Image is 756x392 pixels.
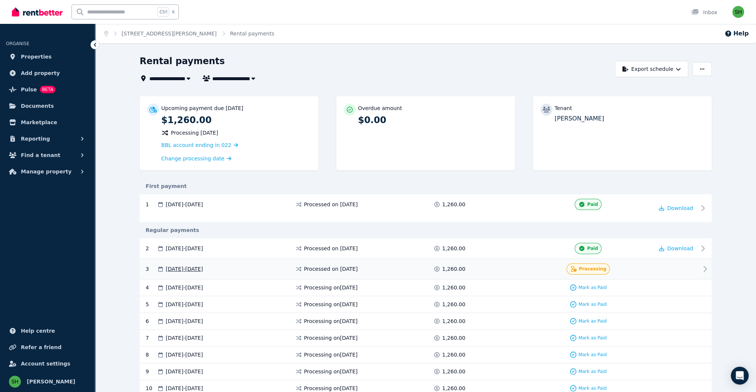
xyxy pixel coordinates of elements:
[659,204,693,212] button: Download
[230,30,274,37] span: Rental payments
[724,29,749,38] button: Help
[304,385,358,392] span: Processing on [DATE]
[21,101,54,110] span: Documents
[146,334,157,342] div: 7
[21,326,55,335] span: Help centre
[304,368,358,375] span: Processing on [DATE]
[146,284,157,291] div: 4
[6,41,29,46] span: ORGANISE
[21,134,50,143] span: Reporting
[6,356,89,371] a: Account settings
[21,85,37,94] span: Pulse
[304,351,358,358] span: Processing on [DATE]
[21,167,72,176] span: Manage property
[166,334,203,342] span: [DATE] - [DATE]
[166,368,203,375] span: [DATE] - [DATE]
[578,385,607,391] span: Mark as Paid
[442,265,465,273] span: 1,260.00
[731,367,749,385] div: Open Intercom Messenger
[304,284,358,291] span: Processing on [DATE]
[166,284,203,291] span: [DATE] - [DATE]
[442,317,465,325] span: 1,260.00
[667,205,693,211] span: Download
[304,245,358,252] span: Processed on [DATE]
[95,24,283,43] nav: Breadcrumb
[161,142,231,148] span: BBL account ending in 022
[578,352,607,358] span: Mark as Paid
[140,182,712,190] div: First payment
[442,351,465,358] span: 1,260.00
[166,317,203,325] span: [DATE] - [DATE]
[6,49,89,64] a: Properties
[146,351,157,358] div: 8
[146,301,157,308] div: 5
[6,115,89,130] a: Marketplace
[6,323,89,338] a: Help centre
[21,343,61,352] span: Refer a friend
[21,118,57,127] span: Marketplace
[166,301,203,308] span: [DATE] - [DATE]
[122,31,217,37] a: [STREET_ADDRESS][PERSON_NAME]
[358,114,508,126] p: $0.00
[146,201,157,208] div: 1
[6,148,89,163] button: Find a tenant
[146,243,157,254] div: 2
[146,385,157,392] div: 10
[555,114,704,123] p: [PERSON_NAME]
[27,377,75,386] span: [PERSON_NAME]
[12,6,63,18] img: RentBetter
[21,52,52,61] span: Properties
[161,155,231,162] a: Change processing date
[21,359,70,368] span: Account settings
[158,7,169,17] span: Ctrl
[140,226,712,234] div: Regular payments
[615,61,688,77] button: Export schedule
[442,334,465,342] span: 1,260.00
[6,340,89,355] a: Refer a friend
[304,317,358,325] span: Processing on [DATE]
[304,334,358,342] span: Processing on [DATE]
[555,104,572,112] p: Tenant
[40,86,55,93] span: BETA
[146,263,157,275] div: 3
[146,317,157,325] div: 6
[587,201,598,207] span: Paid
[161,104,243,112] p: Upcoming payment due [DATE]
[6,98,89,113] a: Documents
[21,151,60,160] span: Find a tenant
[304,265,358,273] span: Processed on [DATE]
[166,245,203,252] span: [DATE] - [DATE]
[304,201,358,208] span: Processed on [DATE]
[358,104,402,112] p: Overdue amount
[667,245,693,251] span: Download
[161,114,311,126] p: $1,260.00
[578,369,607,374] span: Mark as Paid
[166,385,203,392] span: [DATE] - [DATE]
[146,368,157,375] div: 9
[442,284,465,291] span: 1,260.00
[578,301,607,307] span: Mark as Paid
[578,335,607,341] span: Mark as Paid
[171,129,218,137] span: Processing [DATE]
[579,266,606,272] span: Processing
[587,245,598,251] span: Paid
[161,155,225,162] span: Change processing date
[442,301,465,308] span: 1,260.00
[166,265,203,273] span: [DATE] - [DATE]
[172,9,175,15] span: k
[732,6,744,18] img: Sunil Hooda
[578,318,607,324] span: Mark as Paid
[442,368,465,375] span: 1,260.00
[304,301,358,308] span: Processing on [DATE]
[6,164,89,179] button: Manage property
[166,351,203,358] span: [DATE] - [DATE]
[6,82,89,97] a: PulseBETA
[691,9,717,16] div: Inbox
[6,131,89,146] button: Reporting
[166,201,203,208] span: [DATE] - [DATE]
[442,385,465,392] span: 1,260.00
[659,245,693,252] button: Download
[9,376,21,388] img: Sunil Hooda
[140,55,225,67] h1: Rental payments
[442,245,465,252] span: 1,260.00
